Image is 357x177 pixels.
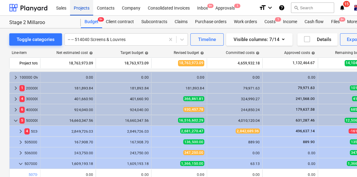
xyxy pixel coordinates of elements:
div: 300000 CONSULTANTS [19,94,38,104]
button: Timeline [190,33,224,46]
span: 1 [275,17,281,22]
span: keyboard_arrow_right [12,84,19,92]
div: 4,010,120.04 [210,118,260,123]
div: 503000 Site Preparation & Earthworks [24,126,38,136]
span: 930,457.78 [183,107,204,112]
span: help [143,51,148,55]
span: 6 [19,107,25,113]
span: keyboard_arrow_right [17,138,24,146]
div: 324,990.27 [210,97,260,101]
i: keyboard_arrow_down [266,4,274,11]
a: Work orders [230,16,261,28]
div: 507000 Concrete & Reo [24,159,38,169]
i: Knowledge base [279,4,285,11]
div: 0.00 [265,172,315,177]
span: 241,568.00 [295,97,315,101]
div: 924,040.00 [43,108,93,112]
button: Toggle categories [9,33,62,46]
div: Costs [261,16,279,28]
span: 1,366,150.00 [180,161,204,166]
span: 889.90 [302,140,315,144]
div: 18,763,973.09 [43,58,93,68]
span: keyboard_arrow_right [12,95,19,103]
span: keyboard_arrow_down [17,160,24,167]
div: Client contract [102,16,138,28]
div: Committed costs [226,51,259,55]
div: 505000 Infrastructure Works [24,137,38,147]
span: keyboard_arrow_right [12,106,19,113]
div: 2,849,726.03 [43,129,93,134]
span: 496,637.14 [295,129,315,133]
span: help [88,51,93,55]
div: Files [327,16,343,28]
div: 0.00 [43,172,93,177]
div: 0.00 [43,75,93,80]
div: Net estimated cost [56,51,93,55]
div: 889.90 [210,140,260,144]
div: 401,660.90 [43,97,93,101]
span: 179,637.58 [295,107,315,112]
a: Costs1 [261,16,279,28]
a: 507005 Concrete Supply & Place [29,172,83,177]
span: 4 [19,96,25,102]
div: 0.00 [98,172,149,177]
span: 347,250.00 [183,150,204,155]
span: 2,842,689.96 [236,129,260,134]
button: Details [297,33,338,46]
span: 366,861.81 [183,96,204,101]
div: 63.13 [210,162,260,166]
div: Details [303,35,331,43]
div: 401,660.90 [98,97,149,101]
div: 506000 External Work [24,148,38,158]
div: 0.00 [265,75,315,80]
div: 924,040.00 [98,108,149,112]
div: Claims [171,16,191,28]
div: Line-item [9,51,40,55]
div: Stage 2 Millaroo [9,19,73,26]
div: 0.00 [154,75,204,80]
span: help [199,51,204,55]
div: 1,609,193.18 [43,162,93,166]
i: notifications [339,4,345,11]
span: 1 [234,4,240,8]
a: Subcontracts [138,16,171,28]
div: 243,750.00 [43,151,93,155]
span: 1,132,464.67 [292,60,315,66]
span: 2,681,270.47 [180,129,204,134]
div: 400000 CONSTRUCTION - PRELIMINARIES [19,105,38,115]
span: keyboard_arrow_right [17,128,24,135]
div: 0.00 [210,151,260,155]
div: Cash flow [301,16,327,28]
div: 0.00 [154,172,204,177]
span: 1 [19,85,25,91]
div: 0.00 [265,151,315,155]
div: 0.00 [265,162,315,166]
div: 181,893.84 [43,86,93,90]
span: help [255,51,259,55]
span: 9+ [339,17,345,22]
a: Files9+ [327,16,343,28]
div: 0.00 [98,75,149,80]
div: 18,763,973.09 [98,58,149,68]
button: Visible columns:7/14 [226,33,293,46]
div: 2,849,726.03 [98,129,149,134]
span: 9+ [98,17,104,22]
div: 243,750.00 [98,151,149,155]
span: keyboard_arrow_down [12,117,19,124]
div: Visible columns : 7/14 [234,35,285,43]
div: Toggle categories [17,35,55,43]
div: 244,850.24 [210,108,260,112]
span: 18,763,973.09 [178,60,204,66]
div: Target budget [120,51,148,55]
div: 1,609,193.18 [98,162,149,166]
i: format_size [259,4,266,11]
div: 500000 CONSTRUCTION [19,116,38,126]
div: 0.00 [210,75,260,80]
div: 181,893.84 [154,86,204,90]
div: 167,908.70 [98,140,149,144]
div: 16,660,347.56 [43,118,93,123]
span: keyboard_arrow_right [17,149,24,157]
div: Approved costs [284,51,315,55]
